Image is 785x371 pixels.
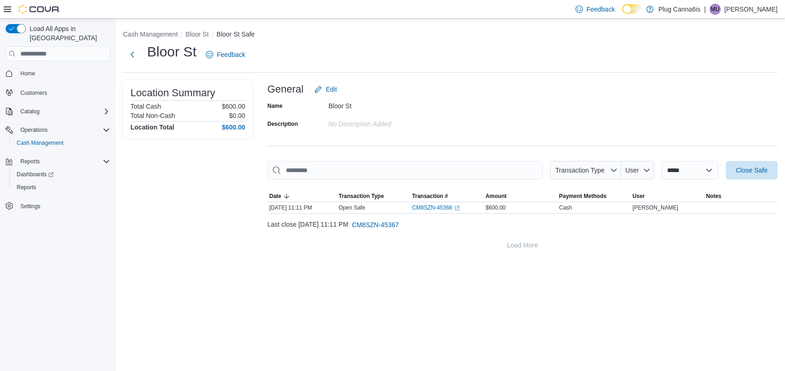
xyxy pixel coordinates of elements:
p: $0.00 [229,112,245,119]
button: Catalog [17,106,43,117]
span: [PERSON_NAME] [632,204,678,211]
button: Operations [2,124,114,136]
button: Load More [267,236,778,254]
a: Settings [17,201,44,212]
input: This is a search bar. As you type, the results lower in the page will automatically filter. [267,161,543,179]
button: CM8SZN-45367 [348,216,402,234]
p: Plug Canna6is [658,4,700,15]
button: Cash Management [9,136,114,149]
button: Transaction # [410,191,484,202]
span: Cash Management [13,137,110,148]
a: Feedback [202,45,249,64]
span: CM8SZN-45367 [352,220,399,229]
button: Home [2,67,114,80]
span: User [625,167,639,174]
span: Close Safe [736,166,767,175]
span: Load More [507,241,538,250]
span: Transaction # [412,192,448,200]
span: Load All Apps in [GEOGRAPHIC_DATA] [26,24,110,43]
button: Next [123,45,142,64]
nav: An example of EuiBreadcrumbs [123,30,778,41]
button: Customers [2,86,114,99]
span: Cash Management [17,139,63,147]
input: Dark Mode [622,4,642,14]
button: Settings [2,199,114,213]
span: Transaction Type [555,167,605,174]
a: Dashboards [13,169,57,180]
span: Reports [17,156,110,167]
span: Payment Methods [559,192,606,200]
span: Date [269,192,281,200]
h3: General [267,84,303,95]
h1: Bloor St [147,43,197,61]
span: $600.00 [486,204,506,211]
a: Dashboards [9,168,114,181]
button: Catalog [2,105,114,118]
button: User [630,191,704,202]
div: Bloor St [328,99,452,110]
p: | [704,4,706,15]
span: Settings [17,200,110,212]
span: Catalog [20,108,39,115]
img: Cova [19,5,60,14]
span: Edit [326,85,337,94]
button: Transaction Type [337,191,410,202]
svg: External link [454,205,460,211]
button: Amount [484,191,557,202]
span: Dashboards [17,171,54,178]
span: Customers [17,87,110,98]
h6: Total Non-Cash [130,112,175,119]
p: Open Safe [339,204,365,211]
a: Home [17,68,39,79]
h4: Location Total [130,124,174,131]
div: Cash [559,204,572,211]
div: [DATE] 11:11 PM [267,202,337,213]
button: Close Safe [726,161,778,179]
label: Description [267,120,298,128]
button: Bloor St Safe [216,31,255,38]
button: Date [267,191,337,202]
span: Home [20,70,35,77]
button: Reports [17,156,43,167]
a: Cash Management [13,137,67,148]
span: Feedback [587,5,615,14]
span: Operations [20,126,48,134]
span: Customers [20,89,47,97]
button: Payment Methods [557,191,630,202]
span: Reports [20,158,40,165]
a: Customers [17,87,51,99]
button: Notes [704,191,778,202]
span: Operations [17,124,110,136]
p: [PERSON_NAME] [724,4,778,15]
span: Reports [13,182,110,193]
span: Catalog [17,106,110,117]
nav: Complex example [6,63,110,237]
span: Home [17,68,110,79]
a: CM8SZN-45368External link [412,204,460,211]
h4: $600.00 [222,124,245,131]
button: User [621,161,654,179]
button: Transaction Type [550,161,621,179]
button: Operations [17,124,51,136]
span: Settings [20,203,40,210]
h6: Total Cash [130,103,161,110]
span: MU [711,4,720,15]
h3: Location Summary [130,87,215,99]
span: User [632,192,645,200]
p: $600.00 [222,103,245,110]
button: Edit [311,80,340,99]
span: Notes [706,192,721,200]
span: Transaction Type [339,192,384,200]
div: Last close [DATE] 11:11 PM [267,216,778,234]
span: Dashboards [13,169,110,180]
span: Feedback [217,50,245,59]
a: Reports [13,182,40,193]
span: Reports [17,184,36,191]
button: Reports [2,155,114,168]
button: Cash Management [123,31,178,38]
label: Name [267,102,283,110]
div: Munachi Udezo [710,4,721,15]
button: Reports [9,181,114,194]
span: Amount [486,192,507,200]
